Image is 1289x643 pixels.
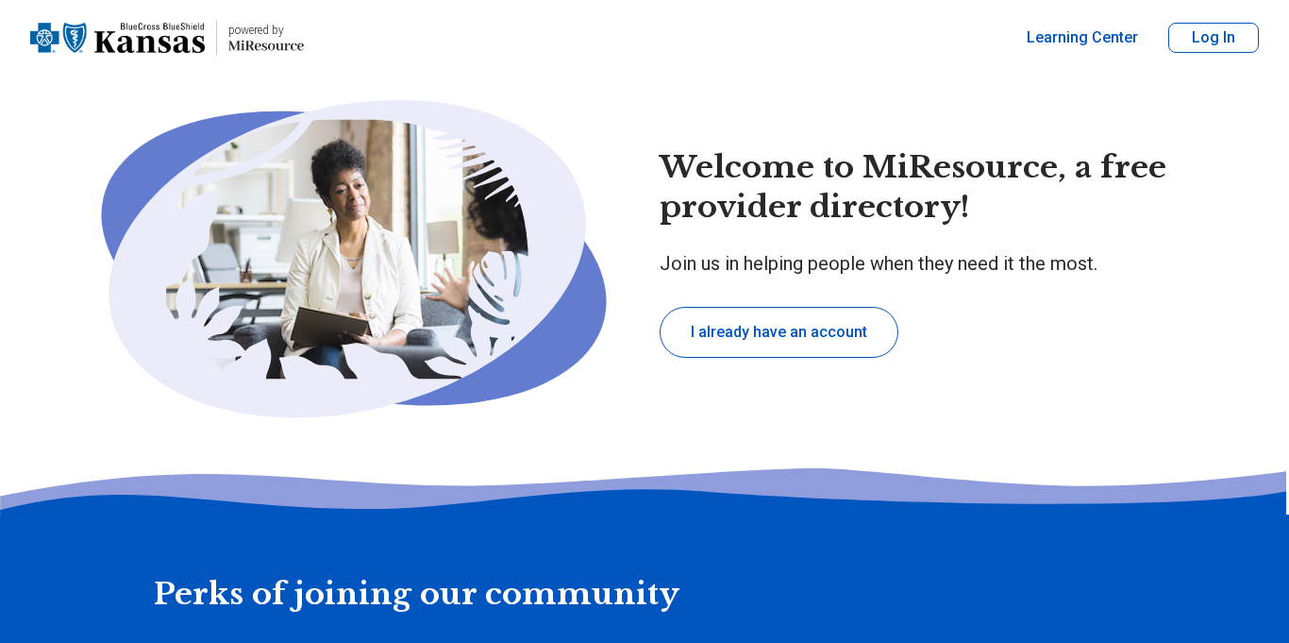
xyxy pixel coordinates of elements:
[1027,26,1138,49] a: Learning Center
[1168,23,1259,53] button: Log In
[154,515,1135,615] h2: Perks of joining our community
[660,307,898,358] button: I already have an account
[660,250,1218,277] p: Join us in helping people when they need it the most.
[660,148,1218,227] h1: Welcome to MiResource, a free provider directory!
[228,23,304,38] p: powered by
[30,8,304,68] a: Home page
